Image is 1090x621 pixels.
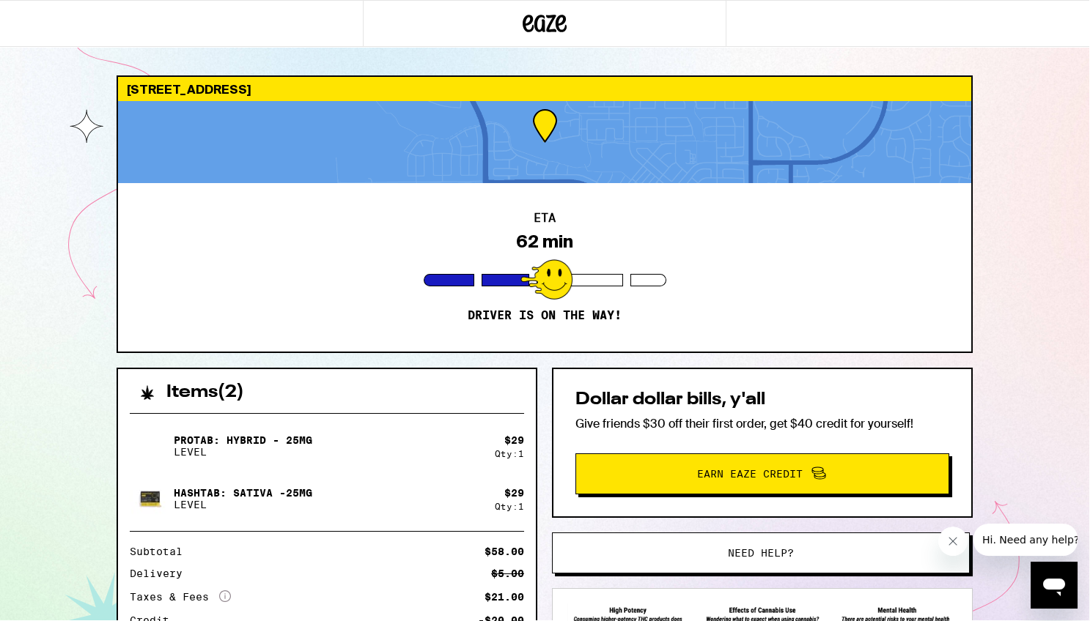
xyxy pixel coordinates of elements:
div: 62 min [516,231,573,252]
button: Need help? [552,532,970,573]
div: Qty: 1 [495,502,524,511]
iframe: Close message [938,527,968,556]
span: Need help? [728,548,794,558]
div: Taxes & Fees [130,590,231,603]
h2: ETA [534,212,556,224]
div: Delivery [130,568,193,579]
div: $ 29 [504,487,524,499]
p: LEVEL [174,499,312,510]
p: Driver is on the way! [468,308,622,323]
p: Give friends $30 off their first order, get $40 credit for yourself! [575,416,949,431]
div: $ 29 [504,434,524,446]
img: ProTab: Hybrid - 25mg [130,425,171,466]
iframe: Button to launch messaging window [1031,562,1078,609]
h2: Dollar dollar bills, y'all [575,391,949,409]
h2: Items ( 2 ) [166,384,244,401]
p: Hashtab: Sativa -25mg [174,487,312,499]
div: $5.00 [491,568,524,579]
div: $21.00 [485,592,524,602]
p: LEVEL [174,446,312,458]
div: Qty: 1 [495,449,524,458]
p: ProTab: Hybrid - 25mg [174,434,312,446]
div: $58.00 [485,546,524,557]
iframe: Message from company [973,524,1078,556]
div: [STREET_ADDRESS] [118,77,971,101]
span: Hi. Need any help? [9,10,106,22]
img: Hashtab: Sativa -25mg [130,478,171,519]
span: Earn Eaze Credit [697,469,803,479]
button: Earn Eaze Credit [575,453,949,494]
div: Subtotal [130,546,193,557]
